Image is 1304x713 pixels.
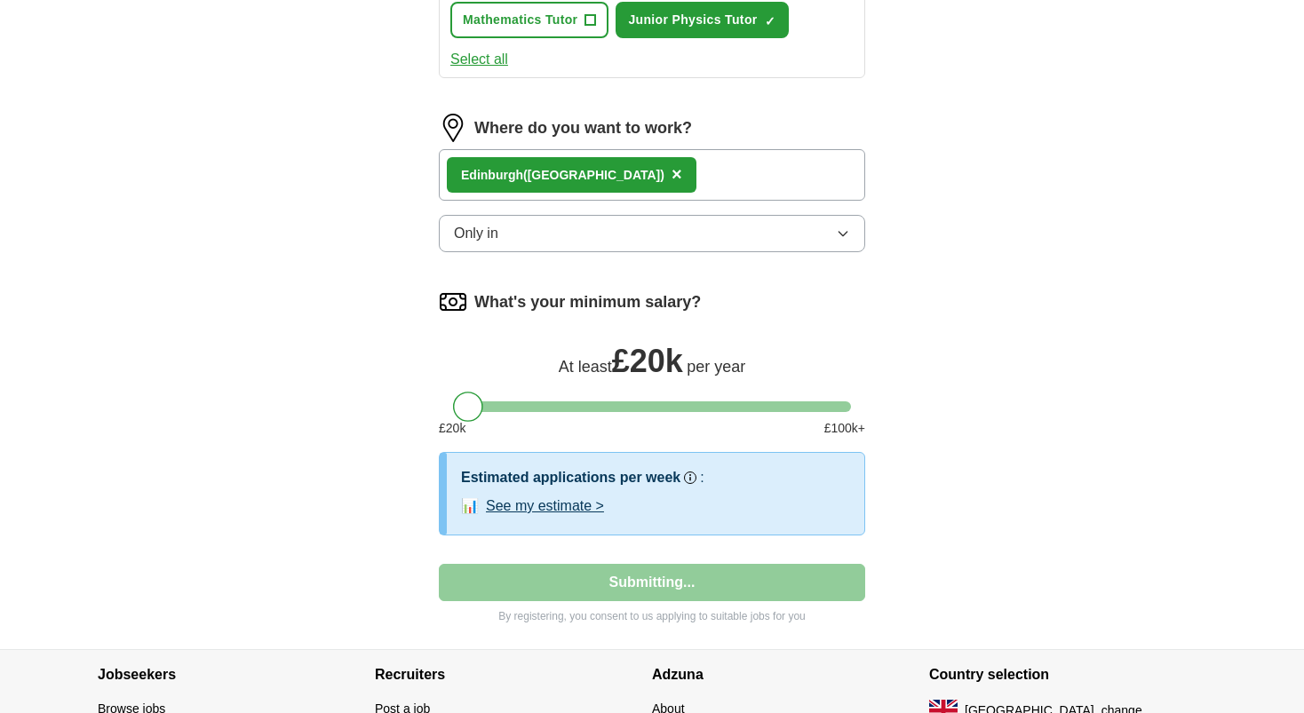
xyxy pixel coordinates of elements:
h3: : [700,467,704,488]
span: ✓ [765,14,775,28]
span: × [672,164,682,184]
span: ([GEOGRAPHIC_DATA]) [523,168,664,182]
h4: Country selection [929,650,1206,700]
button: Mathematics Tutor [450,2,608,38]
strong: Edin [461,168,488,182]
button: × [672,162,682,188]
span: £ 20 k [439,419,465,438]
label: What's your minimum salary? [474,290,701,314]
span: Junior Physics Tutor [628,11,757,29]
button: Junior Physics Tutor✓ [616,2,788,38]
img: salary.png [439,288,467,316]
h3: Estimated applications per week [461,467,680,488]
span: Mathematics Tutor [463,11,577,29]
span: £ 20k [612,343,683,379]
button: Select all [450,49,508,70]
button: See my estimate > [486,495,604,517]
button: Only in [439,215,865,252]
button: Submitting... [439,564,865,601]
span: At least [559,358,612,376]
label: Where do you want to work? [474,116,692,140]
p: By registering, you consent to us applying to suitable jobs for you [439,608,865,624]
span: Only in [454,223,498,244]
div: burgh [461,166,664,185]
span: per year [687,358,745,376]
span: 📊 [461,495,479,517]
img: location.png [439,114,467,142]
